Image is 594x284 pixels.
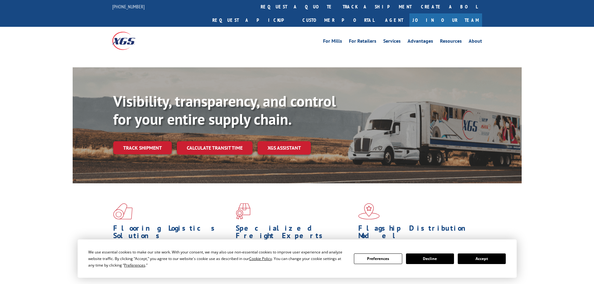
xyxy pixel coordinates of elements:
[88,249,346,268] div: We use essential cookies to make our site work. With your consent, we may also use non-essential ...
[113,91,336,129] b: Visibility, transparency, and control for your entire supply chain.
[78,239,517,278] div: Cookie Consent Prompt
[323,39,342,46] a: For Mills
[406,253,454,264] button: Decline
[113,203,133,219] img: xgs-icon-total-supply-chain-intelligence-red
[349,39,376,46] a: For Retailers
[113,224,231,243] h1: Flooring Logistics Solutions
[354,253,402,264] button: Preferences
[298,13,379,27] a: Customer Portal
[236,224,354,243] h1: Specialized Freight Experts
[258,141,311,155] a: XGS ASSISTANT
[458,253,506,264] button: Accept
[249,256,272,261] span: Cookie Policy
[408,39,433,46] a: Advantages
[124,262,145,268] span: Preferences
[208,13,298,27] a: Request a pickup
[177,141,253,155] a: Calculate transit time
[358,203,380,219] img: xgs-icon-flagship-distribution-model-red
[358,224,476,243] h1: Flagship Distribution Model
[236,203,250,219] img: xgs-icon-focused-on-flooring-red
[112,3,145,10] a: [PHONE_NUMBER]
[440,39,462,46] a: Resources
[383,39,401,46] a: Services
[113,141,172,154] a: Track shipment
[379,13,409,27] a: Agent
[469,39,482,46] a: About
[409,13,482,27] a: Join Our Team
